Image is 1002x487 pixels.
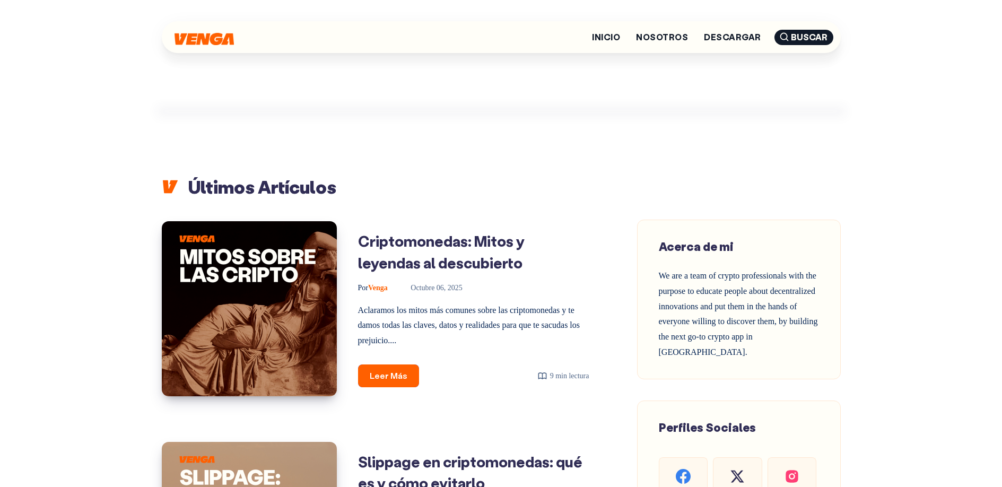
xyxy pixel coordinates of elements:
h2: Últimos Artículos [162,175,841,198]
a: PorVenga [358,284,390,292]
img: Blog de Venga [175,33,234,45]
a: Leer Más [358,364,419,387]
span: Acerca de mi [659,239,734,254]
a: Inicio [592,33,620,41]
span: Buscar [774,30,833,45]
span: Venga [358,284,388,292]
a: Criptomonedas: Mitos y leyendas al descubierto [358,231,525,272]
span: We are a team of crypto professionals with the purpose to educate people about decentralized inno... [659,271,818,356]
img: Imagen de: Criptomonedas: Mitos y leyendas al descubierto [162,221,337,396]
div: 9 min lectura [537,369,589,382]
span: Perfiles Sociales [659,420,756,435]
a: Descargar [704,33,761,41]
span: Por [358,284,368,292]
time: octubre 06, 2025 [396,284,463,292]
p: Aclaramos los mitos más comunes sobre las criptomonedas y te damos todas las claves, datos y real... [358,303,589,349]
a: Nosotros [636,33,688,41]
